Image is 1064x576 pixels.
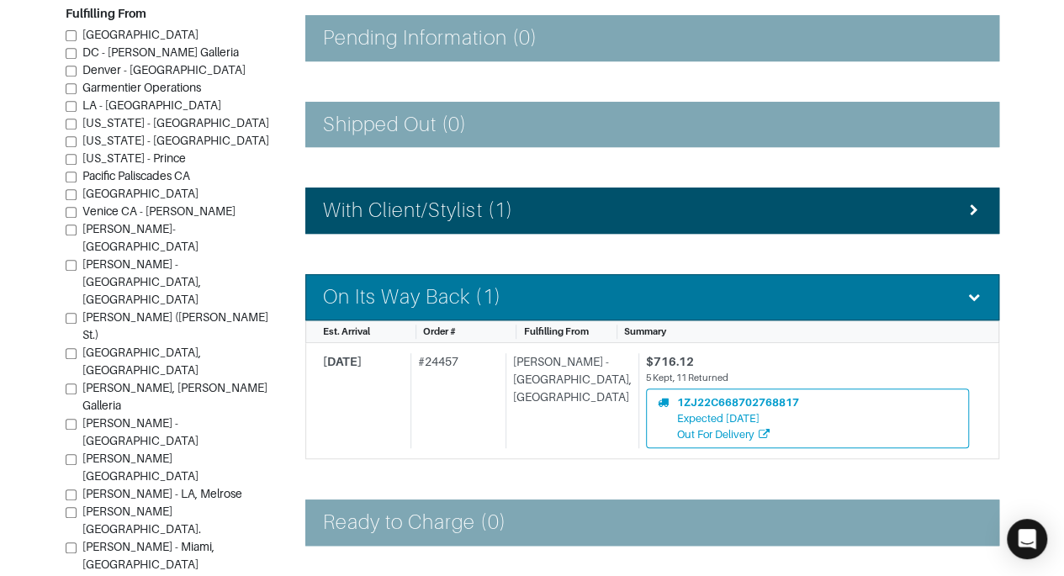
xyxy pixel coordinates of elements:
[82,223,199,254] span: [PERSON_NAME]-[GEOGRAPHIC_DATA]
[323,510,506,535] h4: Ready to Charge (0)
[82,99,221,113] span: LA - [GEOGRAPHIC_DATA]
[410,353,499,448] div: # 24457
[646,388,969,449] a: 1ZJ22C668702768817Expected [DATE]Out For Delivery
[523,326,588,336] span: Fulfilling From
[646,371,969,385] div: 5 Kept, 11 Returned
[82,64,246,77] span: Denver - [GEOGRAPHIC_DATA]
[66,137,77,148] input: [US_STATE] - [GEOGRAPHIC_DATA]
[82,170,190,183] span: Pacific Paliscades CA
[66,84,77,95] input: Garmentier Operations
[66,102,77,113] input: LA - [GEOGRAPHIC_DATA]
[323,326,370,336] span: Est. Arrival
[82,205,236,219] span: Venice CA - [PERSON_NAME]
[66,190,77,201] input: [GEOGRAPHIC_DATA]
[506,353,632,448] div: [PERSON_NAME] - [GEOGRAPHIC_DATA], [GEOGRAPHIC_DATA]
[82,488,242,501] span: [PERSON_NAME] - LA, Melrose
[66,225,77,236] input: [PERSON_NAME]-[GEOGRAPHIC_DATA]
[82,417,199,448] span: [PERSON_NAME] - [GEOGRAPHIC_DATA]
[624,326,666,336] span: Summary
[66,172,77,183] input: Pacific Paliscades CA
[82,29,199,42] span: [GEOGRAPHIC_DATA]
[82,188,199,201] span: [GEOGRAPHIC_DATA]
[82,452,199,484] span: [PERSON_NAME][GEOGRAPHIC_DATA]
[66,49,77,60] input: DC - [PERSON_NAME] Galleria
[66,349,77,360] input: [GEOGRAPHIC_DATA], [GEOGRAPHIC_DATA]
[66,6,146,24] label: Fulfilling From
[66,314,77,325] input: [PERSON_NAME] ([PERSON_NAME] St.)
[82,152,186,166] span: [US_STATE] - Prince
[66,66,77,77] input: Denver - [GEOGRAPHIC_DATA]
[677,426,799,442] div: Out For Delivery
[66,155,77,166] input: [US_STATE] - Prince
[66,261,77,272] input: [PERSON_NAME] - [GEOGRAPHIC_DATA], [GEOGRAPHIC_DATA]
[82,46,239,60] span: DC - [PERSON_NAME] Galleria
[323,26,537,50] h4: Pending Information (0)
[82,258,201,307] span: [PERSON_NAME] - [GEOGRAPHIC_DATA], [GEOGRAPHIC_DATA]
[323,113,468,137] h4: Shipped Out (0)
[66,208,77,219] input: Venice CA - [PERSON_NAME]
[82,117,269,130] span: [US_STATE] - [GEOGRAPHIC_DATA]
[82,135,269,148] span: [US_STATE] - [GEOGRAPHIC_DATA]
[1007,519,1047,559] div: Open Intercom Messenger
[82,382,267,413] span: [PERSON_NAME], [PERSON_NAME] Galleria
[423,326,456,336] span: Order #
[646,353,969,371] div: $716.12
[66,490,77,501] input: [PERSON_NAME] - LA, Melrose
[66,543,77,554] input: [PERSON_NAME] - Miami, [GEOGRAPHIC_DATA]
[323,198,513,223] h4: With Client/Stylist (1)
[677,394,799,410] div: 1ZJ22C668702768817
[66,119,77,130] input: [US_STATE] - [GEOGRAPHIC_DATA]
[66,508,77,519] input: [PERSON_NAME][GEOGRAPHIC_DATA].
[82,541,214,572] span: [PERSON_NAME] - Miami, [GEOGRAPHIC_DATA]
[66,455,77,466] input: [PERSON_NAME][GEOGRAPHIC_DATA]
[82,505,201,536] span: [PERSON_NAME][GEOGRAPHIC_DATA].
[66,31,77,42] input: [GEOGRAPHIC_DATA]
[323,355,362,368] span: [DATE]
[66,384,77,395] input: [PERSON_NAME], [PERSON_NAME] Galleria
[82,311,268,342] span: [PERSON_NAME] ([PERSON_NAME] St.)
[66,420,77,431] input: [PERSON_NAME] - [GEOGRAPHIC_DATA]
[323,285,501,309] h4: On Its Way Back (1)
[82,346,201,378] span: [GEOGRAPHIC_DATA], [GEOGRAPHIC_DATA]
[677,410,799,426] div: Expected [DATE]
[82,82,201,95] span: Garmentier Operations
